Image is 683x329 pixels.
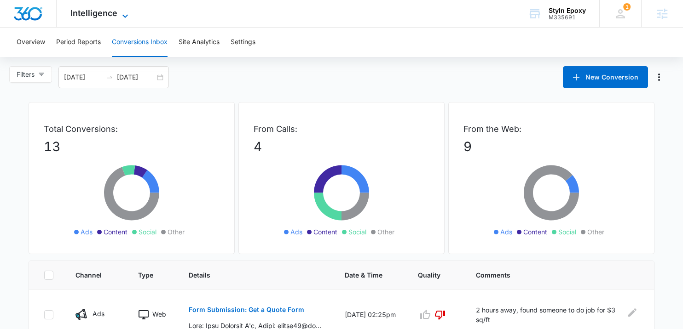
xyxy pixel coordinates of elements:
button: Overview [17,28,45,57]
span: Social [139,227,156,237]
span: to [106,74,113,81]
span: Details [189,270,309,280]
button: Conversions Inbox [112,28,168,57]
span: Ads [290,227,302,237]
span: swap-right [106,74,113,81]
span: Social [348,227,366,237]
div: Domain: [DOMAIN_NAME] [24,24,101,31]
span: Ads [500,227,512,237]
p: 2 hours away, found someone to do job for $3 sq/ft [476,305,620,324]
div: notifications count [623,3,631,11]
p: 4 [254,137,429,156]
p: Web [152,309,166,319]
span: 1 [623,3,631,11]
button: Manage Numbers [652,70,666,85]
span: Other [377,227,394,237]
img: logo_orange.svg [15,15,22,22]
span: Content [104,227,127,237]
span: Content [313,227,337,237]
div: Domain Overview [35,54,82,60]
span: Social [558,227,576,237]
span: Content [523,227,547,237]
button: Filters [9,66,52,83]
span: Ads [81,227,93,237]
div: account id [549,14,586,21]
p: 13 [44,137,220,156]
p: Total Conversions: [44,123,220,135]
span: Quality [418,270,440,280]
button: Edit Comments [625,305,639,320]
div: v 4.0.25 [26,15,45,22]
p: 9 [463,137,639,156]
button: New Conversion [563,66,648,88]
p: From the Web: [463,123,639,135]
input: Start date [64,72,102,82]
button: Settings [231,28,255,57]
span: Filters [17,69,35,79]
span: Intelligence [70,8,117,18]
img: tab_domain_overview_orange.svg [25,53,32,61]
span: Channel [75,270,103,280]
span: Type [138,270,153,280]
input: End date [117,72,155,82]
span: Comments [476,270,626,280]
div: account name [549,7,586,14]
div: Keywords by Traffic [102,54,155,60]
img: website_grey.svg [15,24,22,31]
button: Form Submission: Get a Quote Form [189,299,304,321]
img: tab_keywords_by_traffic_grey.svg [92,53,99,61]
p: Ads [93,309,104,318]
span: Other [587,227,604,237]
p: Form Submission: Get a Quote Form [189,306,304,313]
button: Site Analytics [179,28,220,57]
button: Period Reports [56,28,101,57]
p: From Calls: [254,123,429,135]
span: Date & Time [345,270,382,280]
span: Other [168,227,185,237]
